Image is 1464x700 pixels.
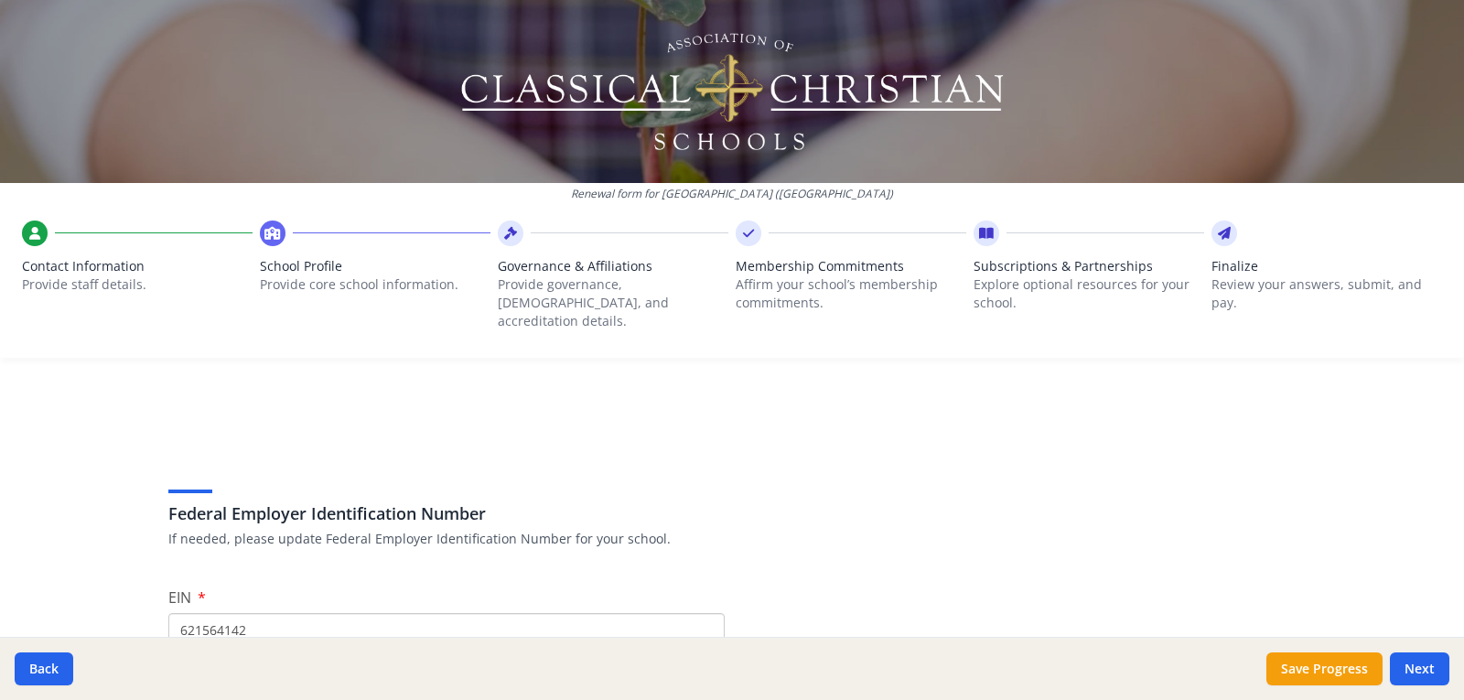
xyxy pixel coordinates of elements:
p: Provide governance, [DEMOGRAPHIC_DATA], and accreditation details. [498,275,728,330]
p: Provide core school information. [260,275,490,294]
button: Next [1390,652,1449,685]
span: EIN [168,587,191,608]
h3: Federal Employer Identification Number [168,501,1296,526]
span: Finalize [1211,257,1442,275]
p: Affirm your school’s membership commitments. [736,275,966,312]
p: If needed, please update Federal Employer Identification Number for your school. [168,530,1296,548]
p: Review your answers, submit, and pay. [1211,275,1442,312]
span: Governance & Affiliations [498,257,728,275]
p: Provide staff details. [22,275,253,294]
img: Logo [458,27,1006,156]
p: Explore optional resources for your school. [974,275,1204,312]
button: Save Progress [1266,652,1383,685]
span: School Profile [260,257,490,275]
button: Back [15,652,73,685]
span: Membership Commitments [736,257,966,275]
span: Subscriptions & Partnerships [974,257,1204,275]
span: Contact Information [22,257,253,275]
